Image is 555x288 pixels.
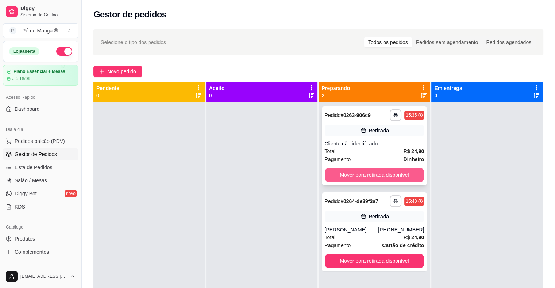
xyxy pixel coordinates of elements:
p: Em entrega [434,85,462,92]
div: Retirada [369,213,389,220]
article: Plano Essencial + Mesas [14,69,65,74]
span: Pedidos balcão (PDV) [15,137,65,145]
div: Catálogo [3,221,78,233]
p: 0 [209,92,225,99]
a: Produtos [3,233,78,245]
span: Pedido [325,112,341,118]
button: Pedidos balcão (PDV) [3,135,78,147]
span: Novo pedido [107,67,136,75]
div: Cliente não identificado [325,140,424,147]
div: 15:40 [406,198,417,204]
span: Complementos [15,248,49,256]
div: 15:35 [406,112,417,118]
span: Pedido [325,198,341,204]
span: Diggy [20,5,76,12]
span: Total [325,147,336,155]
span: Produtos [15,235,35,242]
span: [EMAIL_ADDRESS][DOMAIN_NAME] [20,273,67,279]
strong: # 0264-de39f3a7 [340,198,378,204]
span: Dashboard [15,105,40,113]
div: [PHONE_NUMBER] [378,226,424,233]
span: Salão / Mesas [15,177,47,184]
a: DiggySistema de Gestão [3,3,78,20]
strong: R$ 24,90 [403,148,424,154]
button: Novo pedido [93,66,142,77]
span: Selecione o tipo dos pedidos [101,38,166,46]
a: Dashboard [3,103,78,115]
span: plus [99,69,104,74]
h2: Gestor de pedidos [93,9,167,20]
div: [PERSON_NAME] [325,226,378,233]
span: KDS [15,203,25,210]
div: Dia a dia [3,124,78,135]
a: Lista de Pedidos [3,161,78,173]
div: Todos os pedidos [364,37,412,47]
span: Total [325,233,336,241]
span: Gestor de Pedidos [15,151,57,158]
strong: # 0263-906c9 [340,112,371,118]
button: [EMAIL_ADDRESS][DOMAIN_NAME] [3,268,78,285]
strong: Dinheiro [403,156,424,162]
a: Diggy Botnovo [3,188,78,199]
p: Aceito [209,85,225,92]
div: Loja aberta [9,47,39,55]
span: Diggy Bot [15,190,37,197]
strong: Cartão de crédito [382,242,424,248]
a: Complementos [3,246,78,258]
p: 0 [96,92,119,99]
div: Pedidos agendados [482,37,535,47]
p: Preparando [322,85,350,92]
div: Pedidos sem agendamento [412,37,482,47]
p: Pendente [96,85,119,92]
p: 2 [322,92,350,99]
a: Plano Essencial + Mesasaté 18/09 [3,65,78,86]
span: Lista de Pedidos [15,164,53,171]
div: Pé de Manga ® ... [22,27,62,34]
button: Select a team [3,23,78,38]
span: Pagamento [325,155,351,163]
span: Pagamento [325,241,351,249]
button: Alterar Status [56,47,72,56]
p: 0 [434,92,462,99]
div: Retirada [369,127,389,134]
div: Acesso Rápido [3,92,78,103]
a: Gestor de Pedidos [3,148,78,160]
button: Mover para retirada disponível [325,254,424,268]
button: Mover para retirada disponível [325,168,424,182]
strong: R$ 24,90 [403,234,424,240]
span: P [9,27,16,34]
article: até 18/09 [12,76,30,82]
span: Sistema de Gestão [20,12,76,18]
a: KDS [3,201,78,213]
a: Salão / Mesas [3,175,78,186]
